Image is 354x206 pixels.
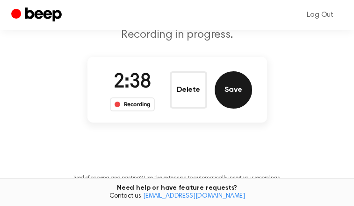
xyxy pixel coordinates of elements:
a: Beep [11,6,64,24]
span: 2:38 [114,73,151,92]
button: Save Audio Record [215,71,252,109]
a: Log Out [297,4,343,26]
button: Delete Audio Record [170,71,207,109]
p: Tired of copying and pasting? Use the extension to automatically insert your recordings. [73,175,282,182]
div: Recording [110,97,155,111]
p: Recording in progress. [11,28,343,42]
a: [EMAIL_ADDRESS][DOMAIN_NAME] [143,193,245,199]
span: Contact us [6,192,348,201]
